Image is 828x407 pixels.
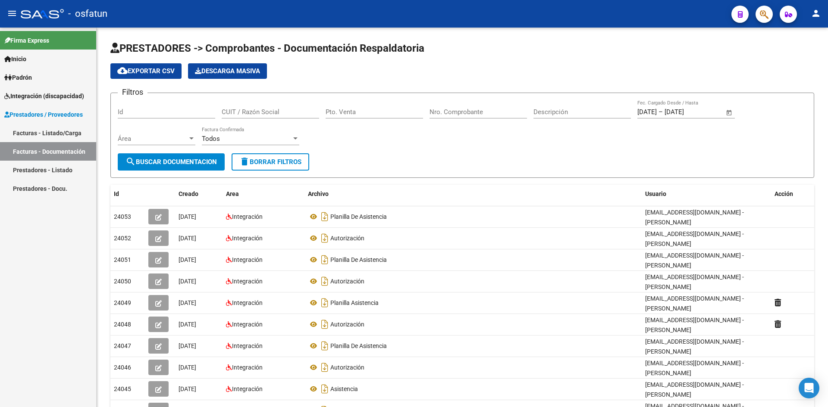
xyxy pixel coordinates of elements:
[232,213,263,220] span: Integración
[645,338,744,355] span: [EMAIL_ADDRESS][DOMAIN_NAME] - [PERSON_NAME]
[232,235,263,242] span: Integración
[179,235,196,242] span: [DATE]
[645,252,744,269] span: [EMAIL_ADDRESS][DOMAIN_NAME] - [PERSON_NAME]
[330,385,358,392] span: Asistencia
[232,153,309,171] button: Borrar Filtros
[642,185,771,203] datatable-header-cell: Usuario
[319,382,330,396] i: Descargar documento
[319,317,330,331] i: Descargar documento
[304,185,642,203] datatable-header-cell: Archivo
[114,190,119,197] span: Id
[110,185,145,203] datatable-header-cell: Id
[188,63,267,79] app-download-masive: Descarga masiva de comprobantes (adjuntos)
[4,91,84,101] span: Integración (discapacidad)
[179,278,196,285] span: [DATE]
[308,190,329,197] span: Archivo
[232,342,263,349] span: Integración
[645,317,744,333] span: [EMAIL_ADDRESS][DOMAIN_NAME] - [PERSON_NAME]
[4,73,32,82] span: Padrón
[330,321,364,328] span: Autorización
[724,108,734,118] button: Open calendar
[232,364,263,371] span: Integración
[125,156,136,167] mat-icon: search
[7,8,17,19] mat-icon: menu
[232,299,263,306] span: Integración
[179,342,196,349] span: [DATE]
[319,360,330,374] i: Descargar documento
[330,256,387,263] span: Planilla De Asistencia
[110,42,424,54] span: PRESTADORES -> Comprobantes - Documentación Respaldatoria
[232,321,263,328] span: Integración
[118,86,147,98] h3: Filtros
[330,342,387,349] span: Planilla De Asistencia
[125,158,217,166] span: Buscar Documentacion
[4,54,26,64] span: Inicio
[114,213,131,220] span: 24053
[232,385,263,392] span: Integración
[195,67,260,75] span: Descarga Masiva
[114,342,131,349] span: 24047
[811,8,821,19] mat-icon: person
[202,135,220,143] span: Todos
[645,190,666,197] span: Usuario
[114,385,131,392] span: 24045
[645,381,744,398] span: [EMAIL_ADDRESS][DOMAIN_NAME] - [PERSON_NAME]
[114,235,131,242] span: 24052
[179,385,196,392] span: [DATE]
[179,190,198,197] span: Creado
[118,135,188,143] span: Área
[68,4,107,23] span: - osfatun
[110,63,182,79] button: Exportar CSV
[232,278,263,285] span: Integración
[226,190,239,197] span: Area
[4,36,49,45] span: Firma Express
[114,299,131,306] span: 24049
[114,278,131,285] span: 24050
[239,156,250,167] mat-icon: delete
[179,321,196,328] span: [DATE]
[319,253,330,267] i: Descargar documento
[179,299,196,306] span: [DATE]
[645,273,744,290] span: [EMAIL_ADDRESS][DOMAIN_NAME] - [PERSON_NAME]
[330,213,387,220] span: Planilla De Asistencia
[775,190,793,197] span: Acción
[179,364,196,371] span: [DATE]
[645,209,744,226] span: [EMAIL_ADDRESS][DOMAIN_NAME] - [PERSON_NAME]
[118,153,225,171] button: Buscar Documentacion
[319,231,330,245] i: Descargar documento
[330,364,364,371] span: Autorización
[232,256,263,263] span: Integración
[239,158,301,166] span: Borrar Filtros
[223,185,304,203] datatable-header-cell: Area
[4,110,83,119] span: Prestadores / Proveedores
[330,299,379,306] span: Planilla Asistencia
[319,274,330,288] i: Descargar documento
[175,185,223,203] datatable-header-cell: Creado
[117,65,128,76] mat-icon: cloud_download
[771,185,814,203] datatable-header-cell: Acción
[330,278,364,285] span: Autorización
[799,378,819,398] div: Open Intercom Messenger
[665,108,706,116] input: Fecha fin
[114,256,131,263] span: 24051
[179,213,196,220] span: [DATE]
[659,108,663,116] span: –
[319,296,330,310] i: Descargar documento
[179,256,196,263] span: [DATE]
[645,230,744,247] span: [EMAIL_ADDRESS][DOMAIN_NAME] - [PERSON_NAME]
[319,210,330,224] i: Descargar documento
[117,67,175,75] span: Exportar CSV
[188,63,267,79] button: Descarga Masiva
[645,295,744,312] span: [EMAIL_ADDRESS][DOMAIN_NAME] - [PERSON_NAME]
[114,364,131,371] span: 24046
[330,235,364,242] span: Autorización
[645,360,744,376] span: [EMAIL_ADDRESS][DOMAIN_NAME] - [PERSON_NAME]
[114,321,131,328] span: 24048
[319,339,330,353] i: Descargar documento
[637,108,657,116] input: Fecha inicio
